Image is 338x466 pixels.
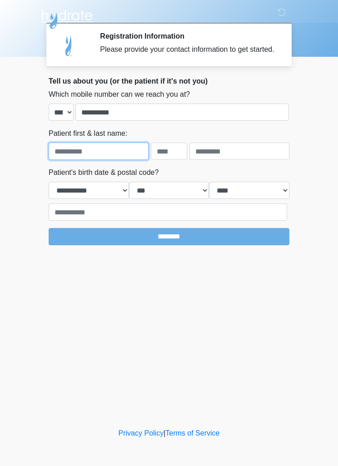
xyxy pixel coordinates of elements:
label: Patient first & last name: [49,128,127,139]
img: Agent Avatar [55,32,83,59]
label: Patient's birth date & postal code? [49,167,159,178]
a: Privacy Policy [119,429,164,437]
a: Terms of Service [165,429,219,437]
img: Hydrate IV Bar - Chandler Logo [40,7,94,30]
label: Which mobile number can we reach you at? [49,89,190,100]
div: Please provide your contact information to get started. [100,44,276,55]
a: | [164,429,165,437]
h2: Tell us about you (or the patient if it's not you) [49,77,289,85]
